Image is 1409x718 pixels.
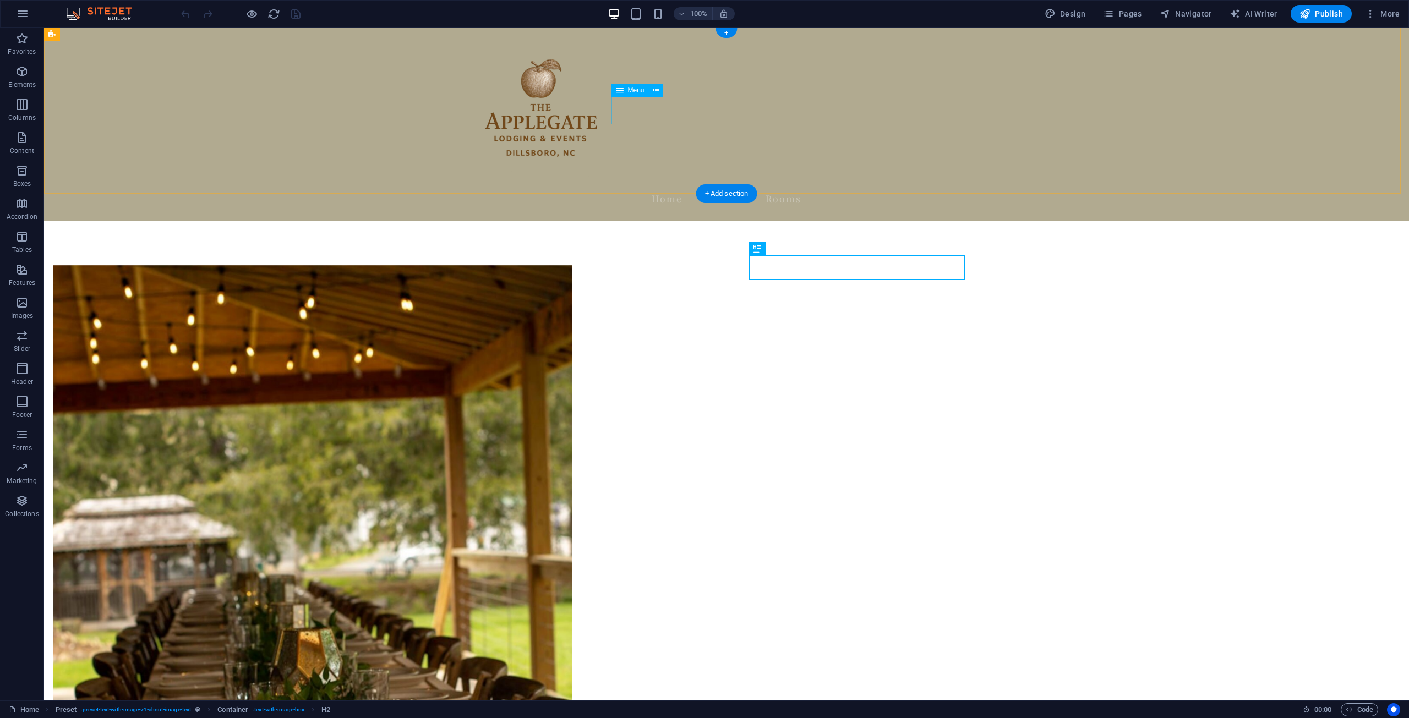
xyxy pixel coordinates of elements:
[1045,8,1086,19] span: Design
[1361,5,1404,23] button: More
[56,703,331,716] nav: breadcrumb
[5,509,39,518] p: Collections
[81,703,191,716] span: . preset-text-with-image-v4-about-image-text
[1230,8,1277,19] span: AI Writer
[8,113,36,122] p: Columns
[12,410,32,419] p: Footer
[1346,703,1373,716] span: Code
[1299,8,1343,19] span: Publish
[696,184,757,203] div: + Add section
[628,87,645,94] span: Menu
[1099,5,1146,23] button: Pages
[8,47,36,56] p: Favorites
[716,28,737,38] div: +
[11,377,33,386] p: Header
[719,9,729,19] i: On resize automatically adjust zoom level to fit chosen device.
[12,443,32,452] p: Forms
[253,703,304,716] span: . text-with-image-box
[690,7,708,20] h6: 100%
[1314,703,1331,716] span: 00 00
[1322,705,1324,714] span: :
[1103,8,1142,19] span: Pages
[1160,8,1212,19] span: Navigator
[9,703,39,716] a: Click to cancel selection. Double-click to open Pages
[9,278,35,287] p: Features
[12,245,32,254] p: Tables
[11,311,34,320] p: Images
[217,703,248,716] span: Click to select. Double-click to edit
[674,7,713,20] button: 100%
[1155,5,1216,23] button: Navigator
[245,7,258,20] button: Click here to leave preview mode and continue editing
[7,476,37,485] p: Marketing
[63,7,146,20] img: Editor Logo
[8,80,36,89] p: Elements
[1387,703,1400,716] button: Usercentrics
[13,179,31,188] p: Boxes
[195,706,200,712] i: This element is a customizable preset
[7,212,37,221] p: Accordion
[321,703,330,716] span: Click to select. Double-click to edit
[56,703,77,716] span: Click to select. Double-click to edit
[14,344,31,353] p: Slider
[10,146,34,155] p: Content
[1040,5,1090,23] button: Design
[1341,703,1378,716] button: Code
[1225,5,1282,23] button: AI Writer
[1291,5,1352,23] button: Publish
[1365,8,1400,19] span: More
[1303,703,1332,716] h6: Session time
[267,8,280,20] i: Reload page
[1040,5,1090,23] div: Design (Ctrl+Alt+Y)
[267,7,280,20] button: reload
